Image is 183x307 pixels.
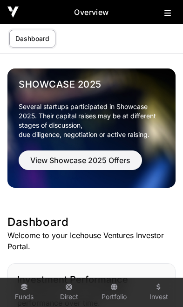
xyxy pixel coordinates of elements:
[50,280,88,305] a: Direct
[6,280,43,305] a: Funds
[19,7,164,18] h2: Overview
[95,280,133,305] a: Portfolio
[17,273,166,286] h2: Investment Performance
[30,155,130,166] span: View Showcase 2025 Offers
[19,102,164,139] p: Several startups participated in Showcase 2025. Their capital raises may be at different stages o...
[140,280,177,305] a: Invest
[7,230,176,252] p: Welcome to your Icehouse Ventures Investor Portal.
[7,215,176,230] h1: Dashboard
[7,68,176,188] img: Showcase 2025
[19,150,142,170] button: View Showcase 2025 Offers
[7,7,19,18] img: Icehouse Ventures Logo
[19,78,164,91] a: Showcase 2025
[19,160,142,169] a: View Showcase 2025 Offers
[9,30,55,48] a: Dashboard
